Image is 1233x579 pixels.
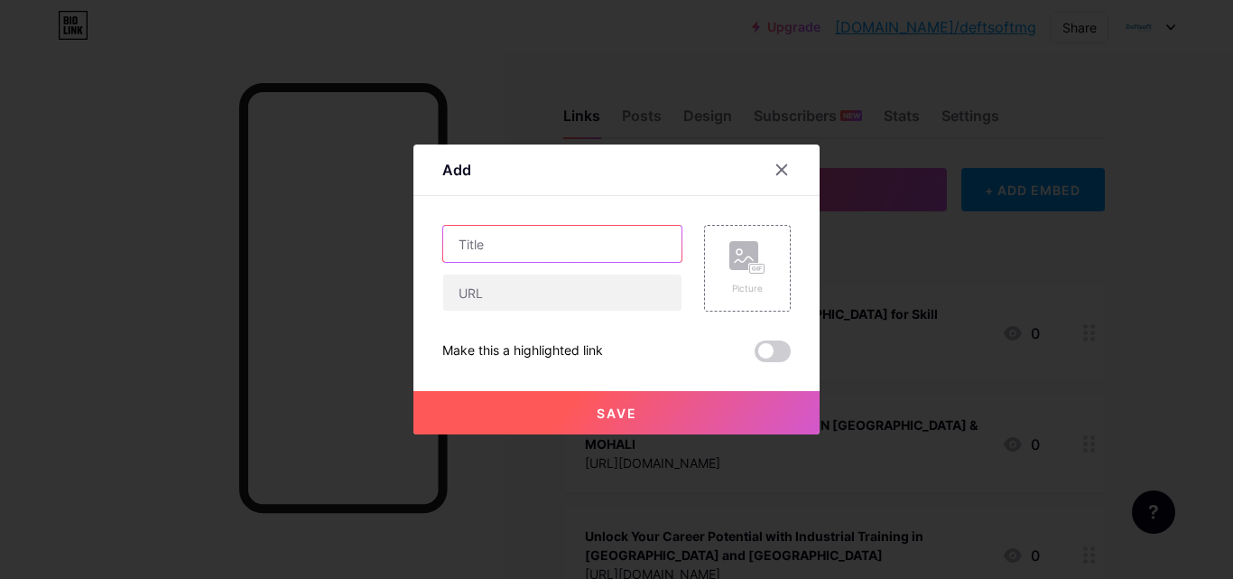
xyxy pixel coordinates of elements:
[413,391,820,434] button: Save
[442,159,471,181] div: Add
[443,226,681,262] input: Title
[443,275,681,311] input: URL
[729,282,765,295] div: Picture
[597,406,637,421] span: Save
[442,341,603,362] div: Make this a highlighted link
